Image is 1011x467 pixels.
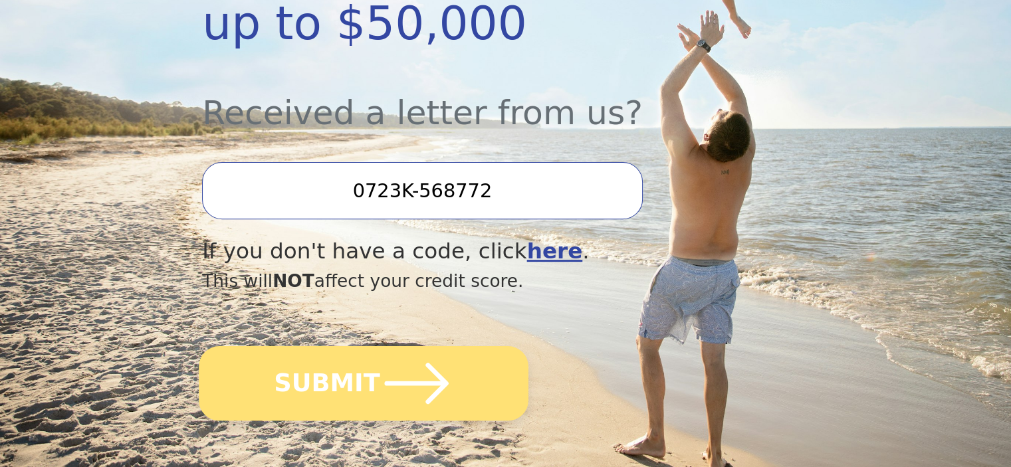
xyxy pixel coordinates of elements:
[527,238,583,264] a: here
[202,162,642,219] input: Enter your Offer Code:
[202,235,718,268] div: If you don't have a code, click .
[199,346,528,420] button: SUBMIT
[202,58,718,138] div: Received a letter from us?
[273,270,314,291] span: NOT
[202,268,718,294] div: This will affect your credit score.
